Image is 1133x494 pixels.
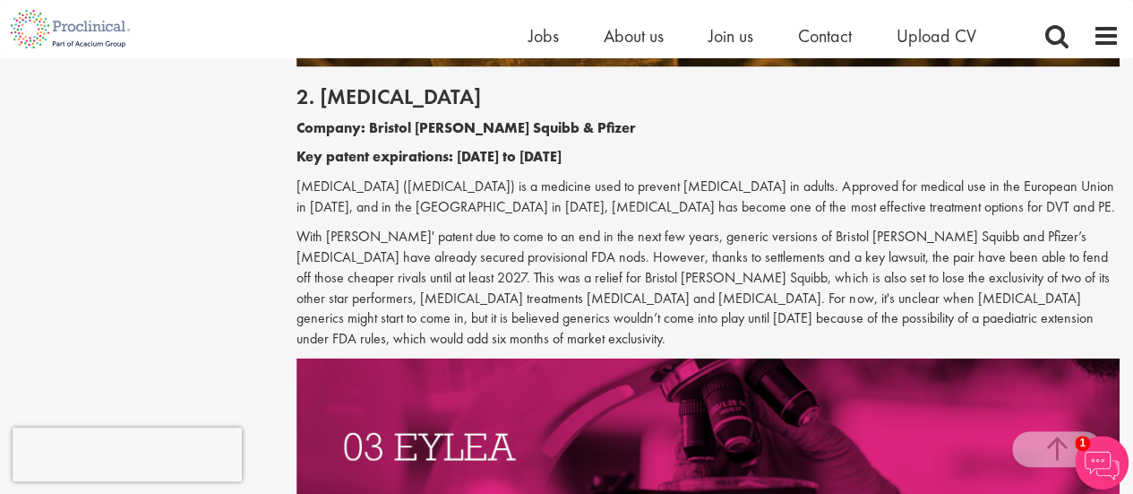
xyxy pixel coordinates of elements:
p: [MEDICAL_DATA] ([MEDICAL_DATA]) is a medicine used to prevent [MEDICAL_DATA] in adults. Approved ... [296,177,1120,218]
a: Upload CV [897,24,976,48]
a: About us [604,24,664,48]
img: Chatbot [1075,436,1129,490]
b: Key patent expirations: [DATE] to [DATE] [296,147,562,166]
a: Jobs [528,24,559,48]
h2: 2. [MEDICAL_DATA] [296,85,1120,108]
p: With [PERSON_NAME]' patent due to come to an end in the next few years, generic versions of Brist... [296,227,1120,350]
iframe: reCAPTCHA [13,428,242,481]
b: Company: Bristol [PERSON_NAME] Squibb & Pfizer [296,118,636,137]
a: Join us [708,24,753,48]
span: 1 [1075,436,1090,451]
a: Contact [798,24,852,48]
